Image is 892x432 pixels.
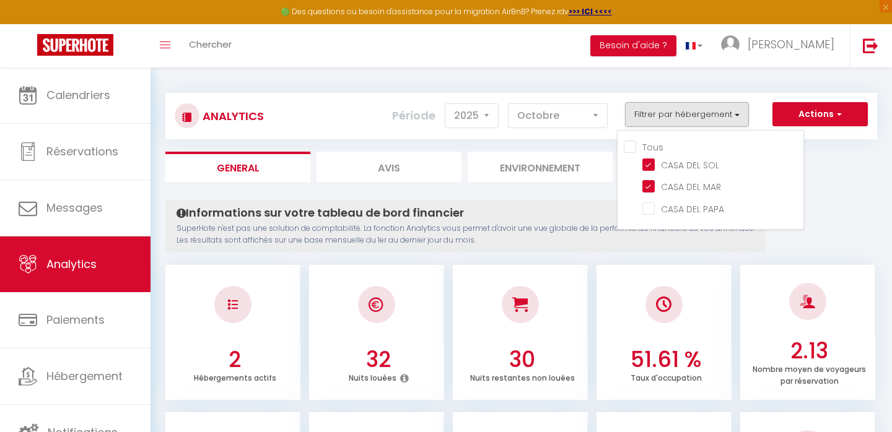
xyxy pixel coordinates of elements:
[712,24,850,67] a: ... [PERSON_NAME]
[661,203,724,215] span: CASA DEL PAPA
[46,312,105,327] span: Paiements
[165,152,310,182] li: General
[180,24,241,67] a: Chercher
[37,34,113,56] img: Super Booking
[349,370,396,383] p: Nuits louées
[747,338,872,364] h3: 2.13
[772,102,868,127] button: Actions
[199,102,264,130] h3: Analytics
[46,144,118,159] span: Réservations
[46,256,97,272] span: Analytics
[470,370,575,383] p: Nuits restantes non louées
[177,223,754,246] p: SuperHote n'est pas une solution de comptabilité. La fonction Analytics vous permet d'avoir une v...
[316,347,441,373] h3: 32
[603,347,728,373] h3: 51.61 %
[317,152,461,182] li: Avis
[46,368,123,384] span: Hébergement
[863,38,878,53] img: logout
[177,206,754,220] h4: Informations sur votre tableau de bord financier
[392,102,435,129] label: Période
[172,347,297,373] h3: 2
[569,6,612,17] a: >>> ICI <<<<
[721,35,740,54] img: ...
[468,152,613,182] li: Environnement
[228,300,238,309] img: NO IMAGE
[46,200,103,215] span: Messages
[189,38,232,51] span: Chercher
[194,370,276,383] p: Hébergements actifs
[460,347,585,373] h3: 30
[625,102,749,127] button: Filtrer par hébergement
[631,370,702,383] p: Taux d'occupation
[748,37,834,52] span: [PERSON_NAME]
[753,361,866,386] p: Nombre moyen de voyageurs par réservation
[590,35,676,56] button: Besoin d'aide ?
[46,87,110,103] span: Calendriers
